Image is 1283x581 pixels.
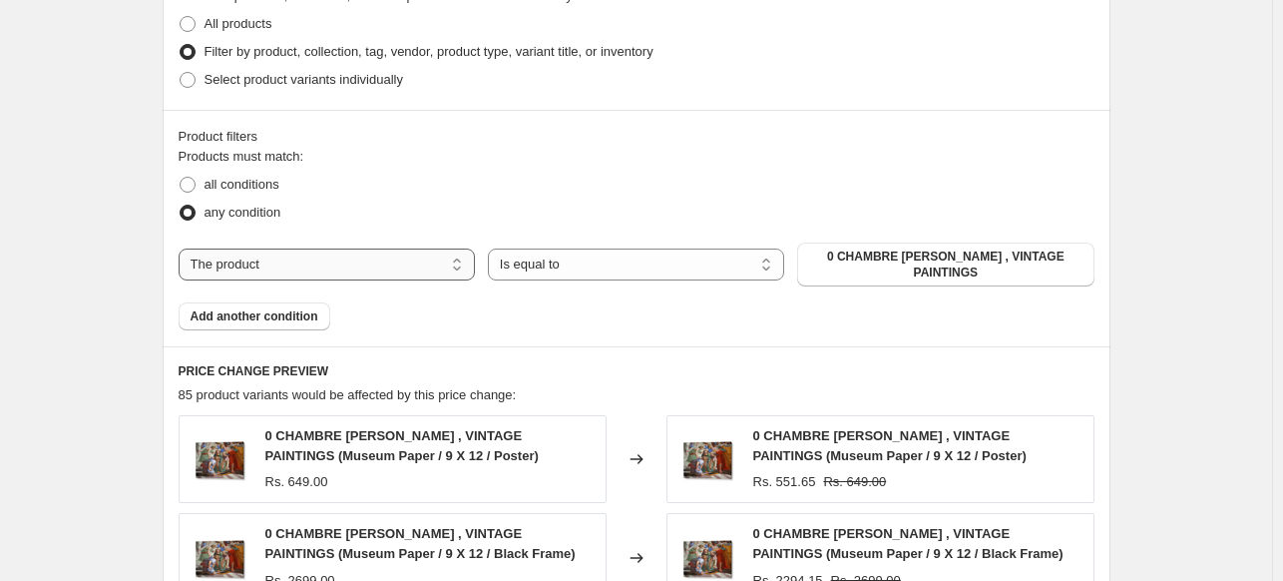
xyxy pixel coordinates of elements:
[809,249,1081,281] span: 0 CHAMBRE [PERSON_NAME] , VINTAGE PAINTINGS
[797,243,1093,287] button: 0 CHAMBRE DE RAPHAËL , VINTAGE PAINTINGS
[191,308,318,324] span: Add another condition
[205,16,272,31] span: All products
[823,472,886,492] strike: Rs. 649.00
[265,428,539,463] span: 0 CHAMBRE [PERSON_NAME] , VINTAGE PAINTINGS (Museum Paper / 9 X 12 / Poster)
[205,177,279,192] span: all conditions
[265,526,576,561] span: 0 CHAMBRE [PERSON_NAME] , VINTAGE PAINTINGS (Museum Paper / 9 X 12 / Black Frame)
[753,472,816,492] div: Rs. 551.65
[753,428,1027,463] span: 0 CHAMBRE [PERSON_NAME] , VINTAGE PAINTINGS (Museum Paper / 9 X 12 / Poster)
[179,387,517,402] span: 85 product variants would be affected by this price change:
[179,302,330,330] button: Add another condition
[677,429,737,489] img: GALLERYWRAP-resized_68388be6-0156-4f2a-9cf4-c57fa730b2c7_80x.jpg
[205,205,281,220] span: any condition
[753,526,1064,561] span: 0 CHAMBRE [PERSON_NAME] , VINTAGE PAINTINGS (Museum Paper / 9 X 12 / Black Frame)
[179,363,1094,379] h6: PRICE CHANGE PREVIEW
[179,149,304,164] span: Products must match:
[205,44,653,59] span: Filter by product, collection, tag, vendor, product type, variant title, or inventory
[179,127,1094,147] div: Product filters
[190,429,249,489] img: GALLERYWRAP-resized_68388be6-0156-4f2a-9cf4-c57fa730b2c7_80x.jpg
[265,472,328,492] div: Rs. 649.00
[205,72,403,87] span: Select product variants individually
